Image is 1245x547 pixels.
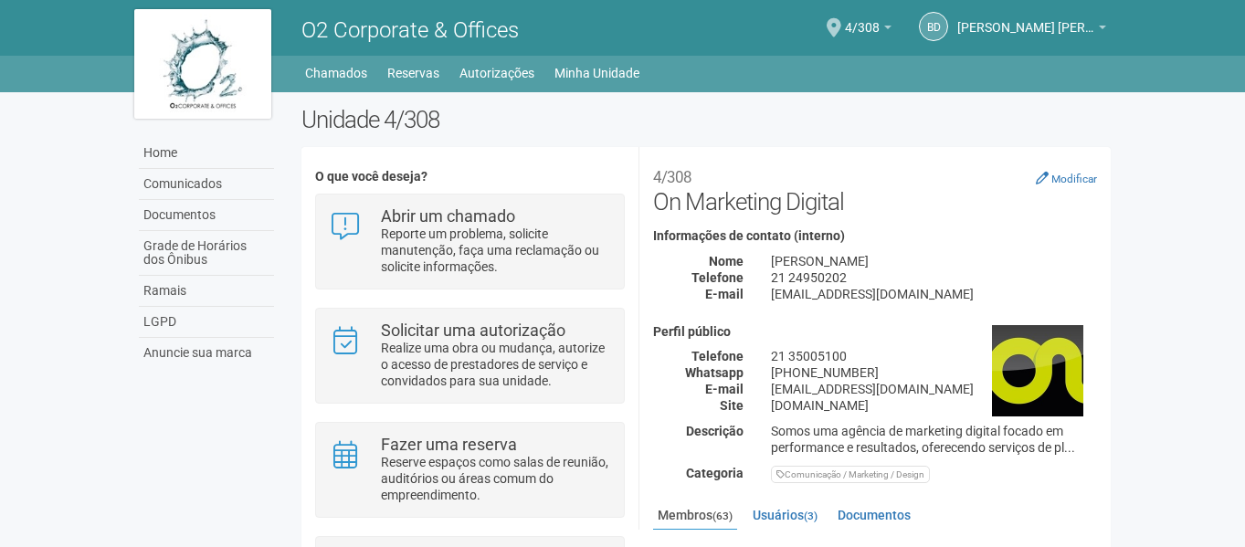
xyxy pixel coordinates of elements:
[381,435,517,454] strong: Fazer uma reserva
[653,161,1097,216] h2: On Marketing Digital
[691,270,744,285] strong: Telefone
[705,287,744,301] strong: E-mail
[653,501,737,531] a: Membros(63)
[653,325,1097,339] h4: Perfil público
[757,423,1111,456] div: Somos uma agência de marketing digital focado em performance e resultados, oferecendo serviços de...
[381,206,515,226] strong: Abrir um chamado
[653,229,1097,243] h4: Informações de contato (interno)
[712,510,733,522] small: (63)
[381,340,610,389] p: Realize uma obra ou mudança, autorize o acesso de prestadores de serviço e convidados para sua un...
[992,325,1083,416] img: business.png
[330,322,610,389] a: Solicitar uma autorização Realize uma obra ou mudança, autorize o acesso de prestadores de serviç...
[330,437,610,503] a: Fazer uma reserva Reserve espaços como salas de reunião, auditórios ou áreas comum do empreendime...
[691,349,744,363] strong: Telefone
[381,454,610,503] p: Reserve espaços como salas de reunião, auditórios ou áreas comum do empreendimento.
[757,348,1111,364] div: 21 35005100
[139,169,274,200] a: Comunicados
[139,276,274,307] a: Ramais
[554,60,639,86] a: Minha Unidade
[757,364,1111,381] div: [PHONE_NUMBER]
[1051,173,1097,185] small: Modificar
[804,510,818,522] small: (3)
[330,208,610,275] a: Abrir um chamado Reporte um problema, solicite manutenção, faça uma reclamação ou solicite inform...
[709,254,744,268] strong: Nome
[1036,171,1097,185] a: Modificar
[134,9,271,119] img: logo.jpg
[315,170,625,184] h4: O que você deseja?
[685,365,744,380] strong: Whatsapp
[757,397,1111,414] div: [DOMAIN_NAME]
[757,253,1111,269] div: [PERSON_NAME]
[459,60,534,86] a: Autorizações
[705,382,744,396] strong: E-mail
[387,60,439,86] a: Reservas
[757,269,1111,286] div: 21 24950202
[653,168,691,186] small: 4/308
[957,23,1106,37] a: [PERSON_NAME] [PERSON_NAME] [PERSON_NAME]
[301,17,519,43] span: O2 Corporate & Offices
[686,466,744,480] strong: Categoria
[845,23,892,37] a: 4/308
[139,307,274,338] a: LGPD
[139,200,274,231] a: Documentos
[720,398,744,413] strong: Site
[139,231,274,276] a: Grade de Horários dos Ônibus
[381,321,565,340] strong: Solicitar uma autorização
[957,3,1094,35] span: Bárbara de Mello Teixeira Carneiro
[919,12,948,41] a: Bd
[305,60,367,86] a: Chamados
[381,226,610,275] p: Reporte um problema, solicite manutenção, faça uma reclamação ou solicite informações.
[301,106,1112,133] h2: Unidade 4/308
[757,381,1111,397] div: [EMAIL_ADDRESS][DOMAIN_NAME]
[771,466,930,483] div: Comunicação / Marketing / Design
[139,138,274,169] a: Home
[845,3,880,35] span: 4/308
[139,338,274,368] a: Anuncie sua marca
[833,501,915,529] a: Documentos
[748,501,822,529] a: Usuários(3)
[757,286,1111,302] div: [EMAIL_ADDRESS][DOMAIN_NAME]
[686,424,744,438] strong: Descrição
